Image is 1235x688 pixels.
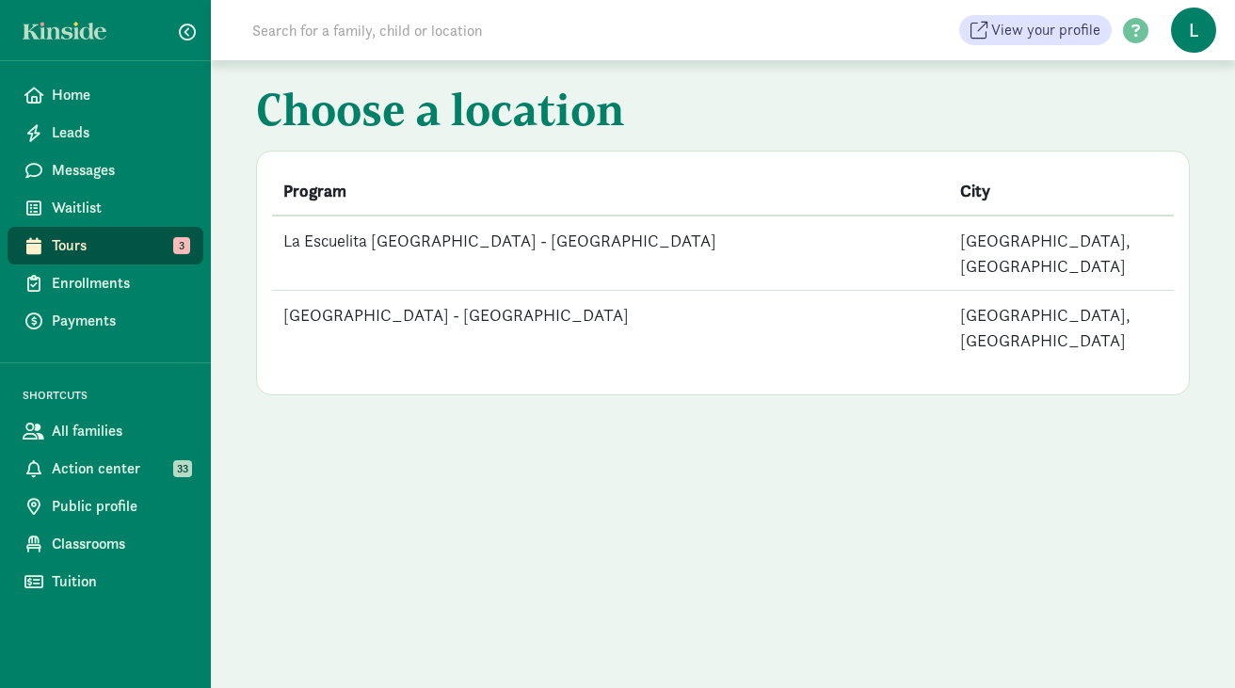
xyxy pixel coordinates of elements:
[52,570,188,593] span: Tuition
[52,495,188,518] span: Public profile
[8,76,203,114] a: Home
[52,272,188,295] span: Enrollments
[8,488,203,525] a: Public profile
[8,264,203,302] a: Enrollments
[52,533,188,555] span: Classrooms
[173,460,192,477] span: 33
[8,114,203,152] a: Leads
[52,420,188,442] span: All families
[8,450,203,488] a: Action center 33
[8,227,203,264] a: Tours 3
[8,152,203,189] a: Messages
[52,234,188,257] span: Tours
[949,167,1175,216] th: City
[52,84,188,106] span: Home
[1171,8,1216,53] span: L
[1141,598,1235,688] iframe: Chat Widget
[8,525,203,563] a: Classrooms
[272,167,949,216] th: Program
[949,291,1175,365] td: [GEOGRAPHIC_DATA], [GEOGRAPHIC_DATA]
[173,237,190,254] span: 3
[272,291,949,365] td: [GEOGRAPHIC_DATA] - [GEOGRAPHIC_DATA]
[8,412,203,450] a: All families
[241,11,769,49] input: Search for a family, child or location
[991,19,1100,41] span: View your profile
[52,457,188,480] span: Action center
[8,189,203,227] a: Waitlist
[949,216,1175,291] td: [GEOGRAPHIC_DATA], [GEOGRAPHIC_DATA]
[256,83,1190,143] h1: Choose a location
[959,15,1112,45] a: View your profile
[272,216,949,291] td: La Escuelita [GEOGRAPHIC_DATA] - [GEOGRAPHIC_DATA]
[52,197,188,219] span: Waitlist
[52,310,188,332] span: Payments
[52,159,188,182] span: Messages
[52,121,188,144] span: Leads
[8,563,203,600] a: Tuition
[8,302,203,340] a: Payments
